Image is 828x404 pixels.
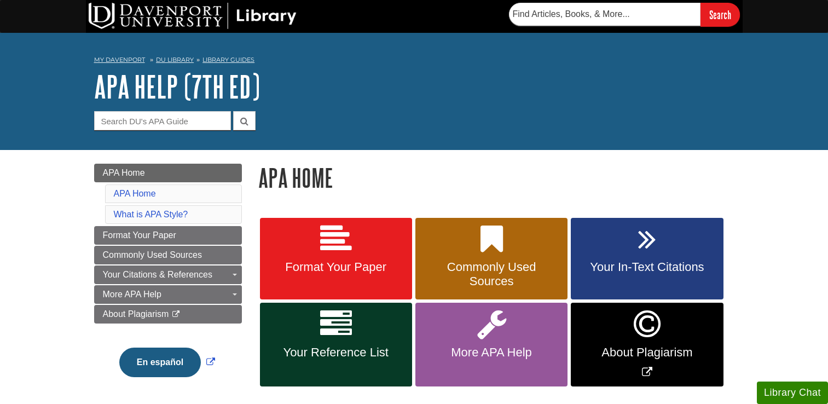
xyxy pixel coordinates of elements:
i: This link opens in a new window [171,311,181,318]
a: More APA Help [94,285,242,304]
a: APA Home [114,189,156,198]
a: What is APA Style? [114,210,188,219]
a: APA Home [94,164,242,182]
span: Format Your Paper [103,230,176,240]
span: Format Your Paper [268,260,404,274]
a: Your Reference List [260,303,412,386]
a: Link opens in new window [117,357,218,367]
a: Format Your Paper [260,218,412,300]
span: Commonly Used Sources [424,260,559,288]
a: Format Your Paper [94,226,242,245]
a: Your Citations & References [94,266,242,284]
span: APA Home [103,168,145,177]
a: Commonly Used Sources [415,218,568,300]
button: Library Chat [757,382,828,404]
span: Your Reference List [268,345,404,360]
h1: APA Home [258,164,734,192]
form: Searches DU Library's articles, books, and more [509,3,740,26]
div: Guide Page Menu [94,164,242,396]
span: Commonly Used Sources [103,250,202,259]
input: Search [700,3,740,26]
a: My Davenport [94,55,145,65]
nav: breadcrumb [94,53,734,70]
a: Commonly Used Sources [94,246,242,264]
span: Your In-Text Citations [579,260,715,274]
input: Search DU's APA Guide [94,111,231,130]
span: About Plagiarism [103,309,169,319]
a: Your In-Text Citations [571,218,723,300]
a: More APA Help [415,303,568,386]
input: Find Articles, Books, & More... [509,3,700,26]
button: En español [119,348,201,377]
a: APA Help (7th Ed) [94,70,260,103]
a: DU Library [156,56,194,64]
span: Your Citations & References [103,270,212,279]
a: Library Guides [202,56,254,64]
a: Link opens in new window [571,303,723,386]
span: About Plagiarism [579,345,715,360]
img: DU Library [89,3,297,29]
a: About Plagiarism [94,305,242,324]
span: More APA Help [103,290,161,299]
span: More APA Help [424,345,559,360]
